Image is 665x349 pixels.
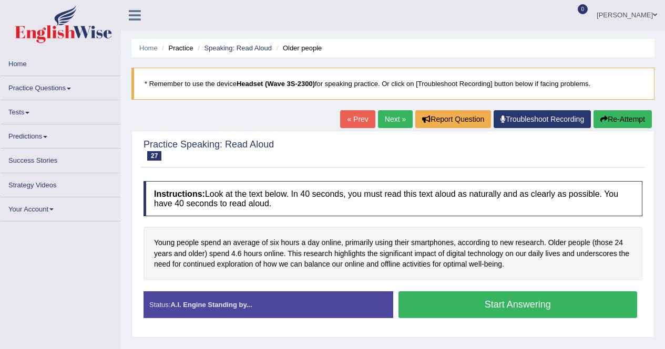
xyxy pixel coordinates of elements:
a: Your Account [1,197,120,218]
a: Practice Questions [1,76,120,97]
button: Report Question [415,110,491,128]
a: Speaking: Read Aloud [204,44,272,52]
h4: Look at the text below. In 40 seconds, you must read this text aloud as naturally and as clearly ... [144,181,642,216]
button: Re-Attempt [594,110,652,128]
a: Next » [378,110,413,128]
li: Practice [159,43,193,53]
span: 27 [147,151,161,161]
a: Strategy Videos [1,173,120,194]
blockquote: * Remember to use the device for speaking practice. Or click on [Troubleshoot Recording] button b... [131,68,654,100]
b: Headset (Wave 3S-2300) [237,80,315,88]
strong: A.I. Engine Standing by... [170,301,252,309]
b: Instructions: [154,189,205,198]
button: Start Answering [398,291,638,318]
a: Tests [1,100,120,121]
a: Troubleshoot Recording [494,110,591,128]
span: 0 [578,4,588,14]
li: Older people [274,43,322,53]
a: Home [139,44,158,52]
a: Success Stories [1,149,120,169]
div: Status: [144,291,393,318]
a: Predictions [1,124,120,145]
a: Home [1,52,120,72]
div: Young people spend an average of six hours a day online, primarily using their smartphones, accor... [144,227,642,280]
h2: Practice Speaking: Read Aloud [144,140,274,161]
a: « Prev [340,110,375,128]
